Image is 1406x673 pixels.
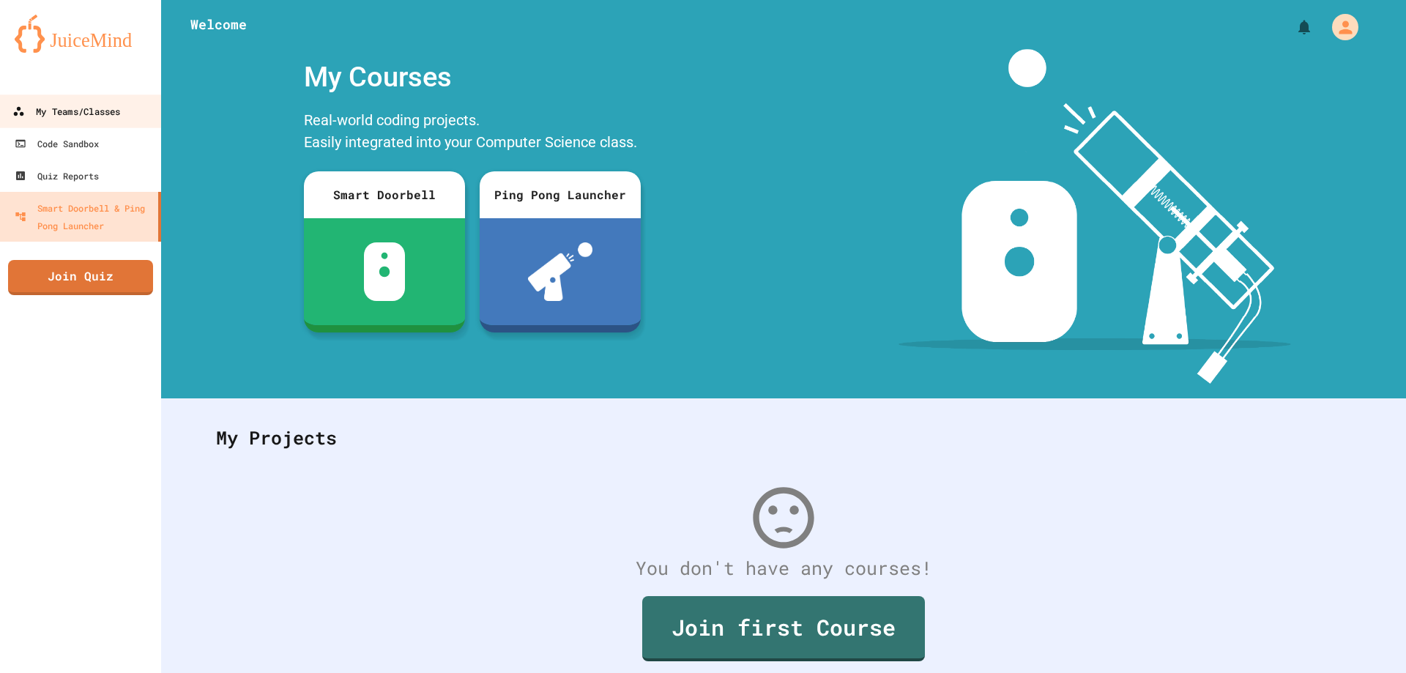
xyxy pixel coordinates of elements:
div: Smart Doorbell & Ping Pong Launcher [15,199,152,234]
div: My Notifications [1268,15,1317,40]
div: Quiz Reports [15,167,99,185]
div: My Teams/Classes [12,103,120,121]
img: ppl-with-ball.png [528,242,593,301]
div: Smart Doorbell [304,171,465,218]
img: banner-image-my-projects.png [899,49,1291,384]
a: Join first Course [642,596,925,661]
a: Join Quiz [8,260,153,295]
div: Ping Pong Launcher [480,171,641,218]
div: My Projects [201,409,1366,466]
div: My Courses [297,49,648,105]
div: Real-world coding projects. Easily integrated into your Computer Science class. [297,105,648,160]
div: Code Sandbox [15,135,99,152]
div: My Account [1317,10,1362,44]
img: sdb-white.svg [364,242,406,301]
img: logo-orange.svg [15,15,146,53]
div: You don't have any courses! [201,554,1366,582]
